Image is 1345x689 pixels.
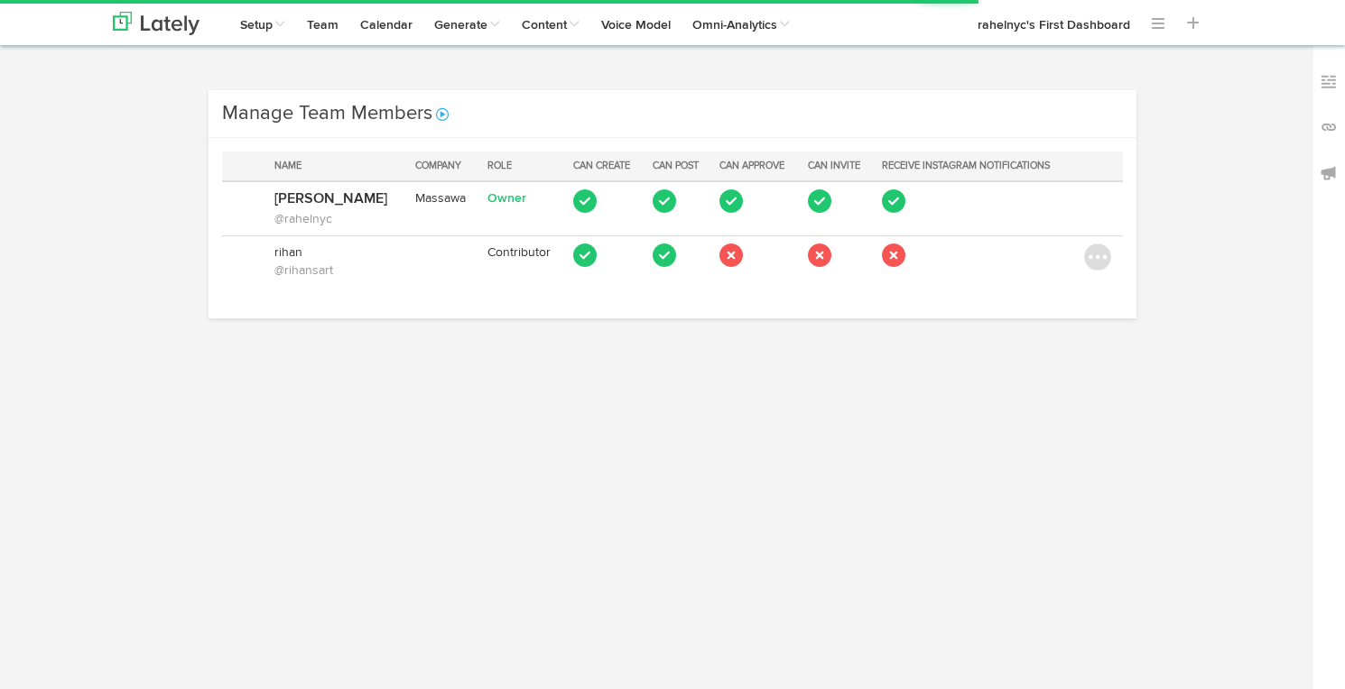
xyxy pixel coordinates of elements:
p: @rihansart [274,262,401,280]
img: icon_menu_button.svg [1084,243,1111,271]
p: @rahelnyc [274,210,401,228]
img: announcements_off.svg [1320,164,1338,182]
img: logo_lately_bg_light.svg [113,12,199,35]
img: keywords_off.svg [1320,73,1338,91]
h3: Manage Team Members [222,99,891,128]
span: Owner [487,192,526,205]
th: Can Create [566,152,645,181]
th: Name [267,152,408,181]
th: Can Approve [712,152,801,181]
th: Role [480,152,566,181]
td: Contributor [480,235,566,287]
th: Can Invite [801,152,875,181]
img: links_off.svg [1320,118,1338,136]
th: Company [408,152,480,181]
p: [PERSON_NAME] [274,189,401,210]
td: rihan [267,235,408,287]
th: Can Post [645,152,712,181]
td: Massawa [408,181,480,235]
th: Receive Instagram Notifications [875,152,1077,181]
